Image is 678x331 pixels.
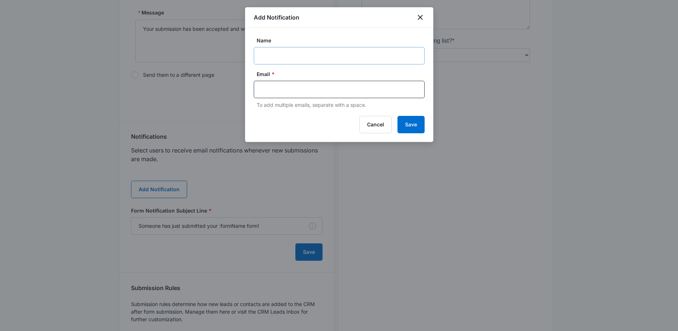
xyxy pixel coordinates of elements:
[257,101,425,109] p: To add multiple emails, separate with a space.
[5,215,23,221] span: Submit
[359,116,392,133] button: Cancel
[254,13,299,22] h1: Add Notification
[397,116,425,133] button: Save
[257,37,428,44] label: Name
[416,13,425,22] button: close
[257,70,428,78] label: Email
